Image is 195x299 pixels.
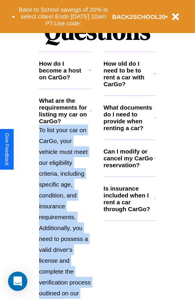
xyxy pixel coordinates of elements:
h3: How do I become a host on CarGo? [39,60,88,81]
button: Back to School savings of 20% in select cities! Ends [DATE] 10am PT.Use code: [15,4,112,29]
h3: Can I modify or cancel my CarGo reservation? [104,148,154,168]
h3: How old do I need to be to rent a car with CarGo? [104,60,154,87]
h3: What documents do I need to provide when renting a car? [104,104,154,131]
b: BACK2SCHOOL20 [112,13,166,20]
h3: What are the requirements for listing my car on CarGo? [39,97,89,125]
h3: Is insurance included when I rent a car through CarGo? [104,185,154,212]
div: Give Feedback [4,133,10,166]
div: Open Intercom Messenger [8,272,27,291]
